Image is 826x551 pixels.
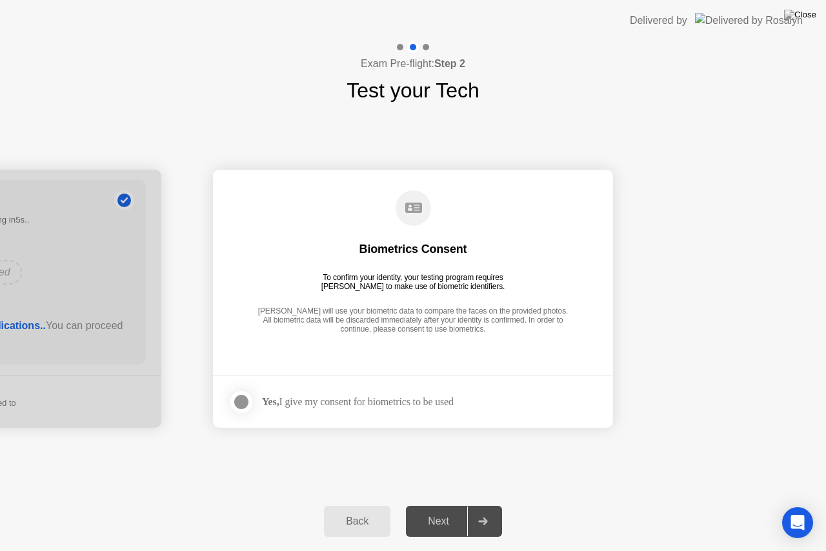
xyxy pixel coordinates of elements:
img: Delivered by Rosalyn [695,13,803,28]
div: [PERSON_NAME] will use your biometric data to compare the faces on the provided photos. All biome... [254,306,572,336]
h1: Test your Tech [347,75,479,106]
div: Biometrics Consent [359,241,467,257]
strong: Yes, [262,396,279,407]
div: I give my consent for biometrics to be used [262,396,454,408]
b: Step 2 [434,58,465,69]
button: Back [324,506,390,537]
div: Open Intercom Messenger [782,507,813,538]
button: Next [406,506,502,537]
div: Next [410,516,467,527]
h4: Exam Pre-flight: [361,56,465,72]
div: Delivered by [630,13,687,28]
div: To confirm your identity, your testing program requires [PERSON_NAME] to make use of biometric id... [316,273,510,291]
div: Back [328,516,387,527]
img: Close [784,10,816,20]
